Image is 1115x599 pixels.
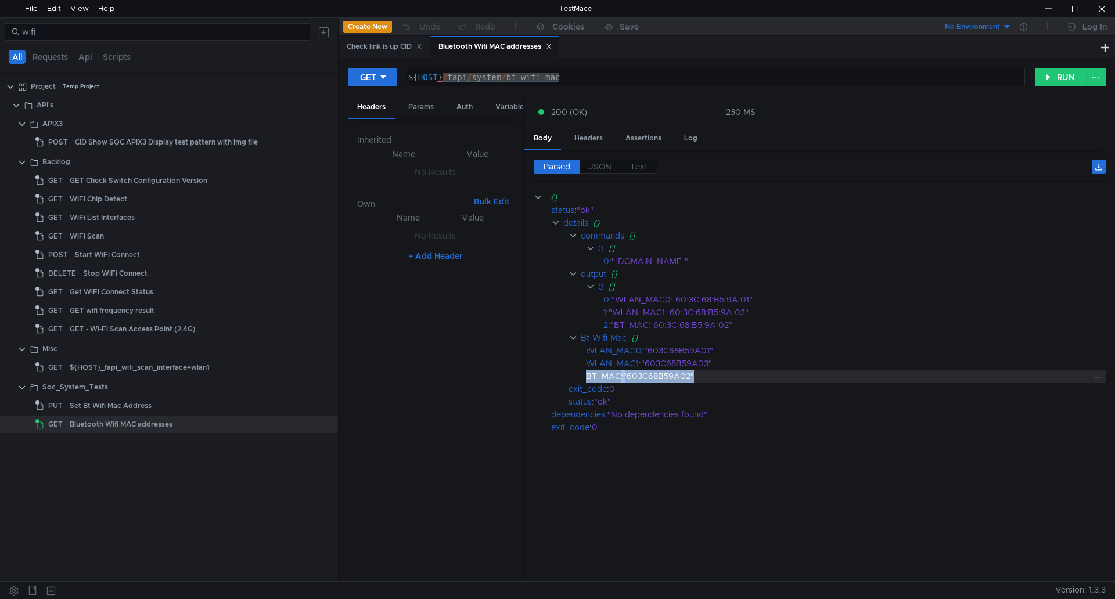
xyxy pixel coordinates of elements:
[357,197,469,211] h6: Own
[589,161,612,172] span: JSON
[48,228,63,245] span: GET
[70,359,210,376] div: ${HOST}_fapi_wifi_scan_interface=wlan1
[449,18,503,35] button: Redo
[544,161,570,172] span: Parsed
[42,340,57,358] div: Misc
[48,416,63,433] span: GET
[70,302,154,319] div: GET wifi frequency result
[83,265,148,282] div: Stop WiFi Connect
[70,228,104,245] div: WiFi Scan
[415,230,456,241] nz-embed-empty: No Results
[577,204,1089,216] div: "ok"
[29,50,71,64] button: Requests
[42,115,63,132] div: APIX3
[360,71,376,84] div: GET
[524,128,561,150] div: Body
[726,107,756,117] div: 230 MS
[586,344,642,357] div: WLAN_MAC0
[48,265,76,282] span: DELETE
[616,128,671,149] div: Assertions
[48,283,63,301] span: GET
[415,167,456,177] nz-embed-empty: No Results
[620,23,639,31] div: Save
[603,306,606,319] div: 1
[586,370,621,383] div: BT_MAC
[70,283,153,301] div: Get WiFi Connect Status
[348,68,397,86] button: GET
[623,370,1090,383] div: "603C68B59A02"
[586,357,639,370] div: WLAN_MAC1
[9,50,26,64] button: All
[1082,20,1107,34] div: Log In
[551,408,605,421] div: dependencies
[419,20,441,34] div: Undo
[99,50,134,64] button: Scripts
[612,293,1089,306] div: "WLAN_MAC0: 60:3C:68:B5:9A:01"
[945,21,1000,33] div: No Environment
[603,319,1106,331] div: :
[469,194,514,208] button: Bulk Edit
[603,293,1106,306] div: :
[607,408,1091,421] div: "No dependencies found"
[603,255,609,268] div: 0
[610,319,1089,331] div: "BT_MAC: 60:3C:68:B5:9A:02"
[569,395,592,408] div: status
[1055,582,1106,598] span: Version: 1.3.3
[563,216,588,229] div: details
[48,302,63,319] span: GET
[644,344,1091,357] div: "603C68B59A01"
[37,96,53,114] div: API's
[399,96,443,118] div: Params
[48,320,63,338] span: GET
[598,280,603,293] div: 0
[551,421,1106,434] div: :
[70,190,127,208] div: WiFi Chip Detect
[551,204,574,216] div: status
[628,229,1090,242] div: []
[22,26,303,38] input: Search...
[551,204,1106,216] div: :
[48,397,63,414] span: PUT
[641,357,1091,370] div: "603C68B59A03"
[565,128,612,149] div: Headers
[552,20,584,34] div: Cookies
[603,255,1106,268] div: :
[931,17,1012,36] button: No Environment
[608,280,1089,293] div: []
[594,395,1090,408] div: "ok"
[550,191,1089,204] div: {}
[48,359,63,376] span: GET
[348,96,395,119] div: Headers
[447,96,482,118] div: Auth
[486,96,537,118] div: Variables
[70,416,172,433] div: Bluetooth Wifi MAC addresses
[675,128,707,149] div: Log
[48,190,63,208] span: GET
[75,246,140,264] div: Start WiFi Connect
[48,172,63,189] span: GET
[42,153,70,171] div: Backlog
[392,18,449,35] button: Undo
[366,147,441,161] th: Name
[70,172,207,189] div: GET Check Switch Configuration Version
[31,78,56,95] div: Project
[580,268,606,280] div: output
[569,395,1106,408] div: :
[603,293,609,306] div: 0
[42,378,108,396] div: Soc_System_Tests
[343,21,392,33] button: Create New
[586,357,1106,370] div: :
[357,133,514,147] h6: Inherited
[1035,68,1087,86] button: RUN
[48,133,68,151] span: POST
[376,211,441,225] th: Name
[630,161,648,172] span: Text
[551,408,1106,421] div: :
[48,209,63,226] span: GET
[70,397,152,414] div: Set Bt Wifi Mac Address
[608,242,1089,255] div: []
[569,383,607,395] div: exit_code
[586,344,1106,357] div: :
[603,306,1106,319] div: :
[569,383,1106,395] div: :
